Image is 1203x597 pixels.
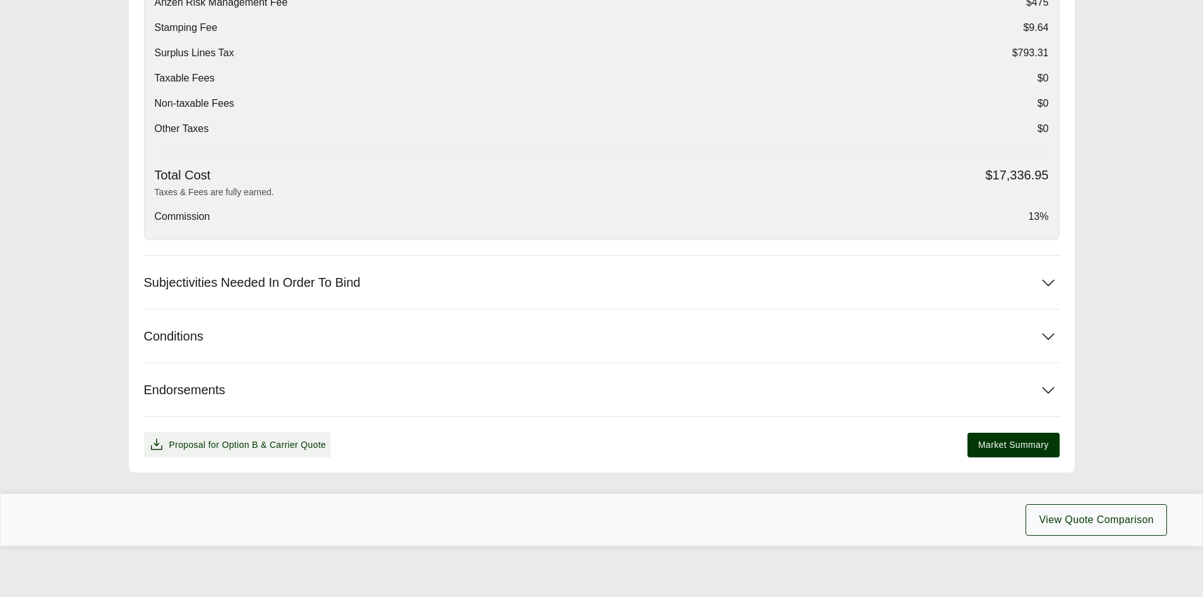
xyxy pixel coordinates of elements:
[144,275,361,291] span: Subjectivities Needed In Order To Bind
[1026,504,1167,536] button: View Quote Comparison
[155,71,215,86] span: Taxable Fees
[144,363,1060,416] button: Endorsements
[155,209,210,224] span: Commission
[1012,45,1049,61] span: $793.31
[155,20,218,35] span: Stamping Fee
[1039,512,1154,528] span: View Quote Comparison
[144,432,332,457] button: Proposal for Option B & Carrier Quote
[169,438,326,452] span: Proposal for
[967,433,1059,457] button: Market Summary
[144,329,204,344] span: Conditions
[144,256,1060,309] button: Subjectivities Needed In Order To Bind
[155,45,234,61] span: Surplus Lines Tax
[978,438,1048,452] span: Market Summary
[1038,71,1049,86] span: $0
[155,121,209,136] span: Other Taxes
[1038,96,1049,111] span: $0
[155,186,1049,199] p: Taxes & Fees are fully earned.
[1028,209,1048,224] span: 13%
[1023,20,1048,35] span: $9.64
[144,310,1060,363] button: Conditions
[222,440,258,450] span: Option B
[261,440,326,450] span: & Carrier Quote
[144,382,225,398] span: Endorsements
[985,167,1048,183] span: $17,336.95
[155,167,211,183] span: Total Cost
[1038,121,1049,136] span: $0
[155,96,234,111] span: Non-taxable Fees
